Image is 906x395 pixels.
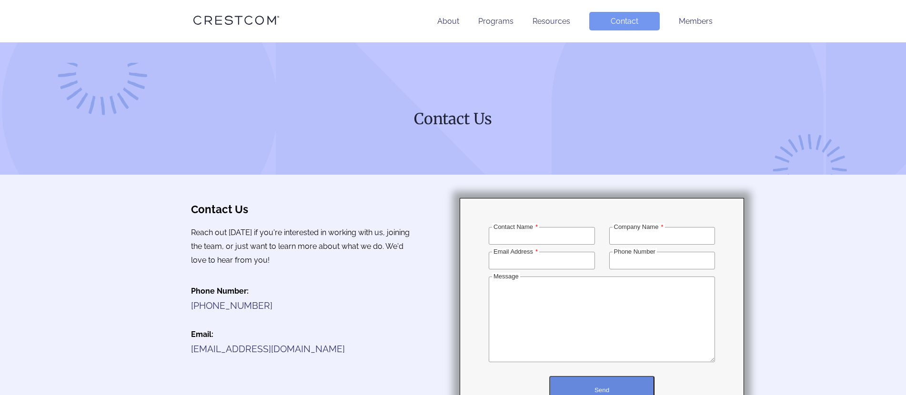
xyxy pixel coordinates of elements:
[271,109,635,129] h1: Contact Us
[533,17,570,26] a: Resources
[191,344,345,354] a: [EMAIL_ADDRESS][DOMAIN_NAME]
[613,248,657,255] label: Phone Number
[492,248,539,255] label: Email Address
[191,330,417,339] h4: Email:
[478,17,513,26] a: Programs
[613,223,665,230] label: Company Name
[191,226,417,267] p: Reach out [DATE] if you're interested in working with us, joining the team, or just want to learn...
[492,223,539,230] label: Contact Name
[191,300,272,311] a: [PHONE_NUMBER]
[492,273,520,280] label: Message
[589,12,660,30] a: Contact
[437,17,459,26] a: About
[191,286,417,296] h4: Phone Number:
[679,17,713,26] a: Members
[191,203,417,216] h3: Contact Us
